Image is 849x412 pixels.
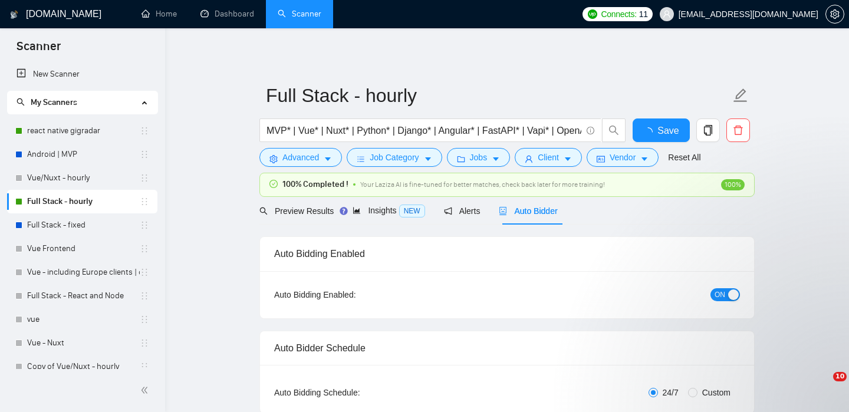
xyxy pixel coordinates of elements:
li: Vue - Nuxt [7,331,157,355]
span: holder [140,362,149,371]
img: logo [10,5,18,24]
span: Jobs [470,151,488,164]
li: Vue/Nuxt - hourly [7,166,157,190]
span: Auto Bidder [499,206,557,216]
span: folder [457,154,465,163]
span: user [663,10,671,18]
li: Android | MVP [7,143,157,166]
span: holder [140,150,149,159]
input: Search Freelance Jobs... [266,123,581,138]
span: check-circle [269,180,278,188]
div: Auto Bidding Enabled [274,237,740,271]
button: folderJobscaret-down [447,148,511,167]
span: Job Category [370,151,419,164]
button: delete [726,118,750,142]
span: holder [140,268,149,277]
a: Reset All [668,151,700,164]
a: Vue - including Europe clients | only search title [27,261,140,284]
a: Full Stack - fixed [27,213,140,237]
span: caret-down [492,154,500,163]
span: area-chart [353,206,361,215]
span: setting [269,154,278,163]
span: search [603,125,625,136]
a: Copy of Vue/Nuxt - hourly [27,355,140,378]
span: Your Laziza AI is fine-tuned for better matches, check back later for more training! [360,180,605,189]
a: homeHome [141,9,177,19]
a: dashboardDashboard [200,9,254,19]
span: loading [643,127,657,137]
button: copy [696,118,720,142]
a: Vue - Nuxt [27,331,140,355]
span: notification [444,207,452,215]
li: Copy of Vue/Nuxt - hourly [7,355,157,378]
div: Auto Bidding Schedule: [274,386,429,399]
button: search [602,118,626,142]
button: idcardVendorcaret-down [587,148,659,167]
span: My Scanners [31,97,77,107]
li: Vue Frontend [7,237,157,261]
span: setting [826,9,844,19]
a: Android | MVP [27,143,140,166]
span: holder [140,220,149,230]
span: caret-down [424,154,432,163]
span: holder [140,315,149,324]
span: 100% [721,179,745,190]
span: Client [538,151,559,164]
span: holder [140,291,149,301]
img: upwork-logo.png [588,9,597,19]
span: Advanced [282,151,319,164]
span: caret-down [640,154,649,163]
span: Connects: [601,8,636,21]
span: Insights [353,206,424,215]
span: holder [140,126,149,136]
div: Auto Bidder Schedule [274,331,740,365]
span: holder [140,244,149,253]
span: robot [499,207,507,215]
a: react native gigradar [27,119,140,143]
span: delete [727,125,749,136]
span: 100% Completed ! [282,178,348,191]
a: Full Stack - React and Node [27,284,140,308]
span: caret-down [564,154,572,163]
iframe: Intercom live chat [809,372,837,400]
span: copy [697,125,719,136]
span: holder [140,338,149,348]
input: Scanner name... [266,81,730,110]
button: barsJob Categorycaret-down [347,148,442,167]
span: Alerts [444,206,481,216]
span: My Scanners [17,97,77,107]
a: Full Stack - hourly [27,190,140,213]
a: Vue Frontend [27,237,140,261]
button: Save [633,118,690,142]
span: search [17,98,25,106]
button: settingAdvancedcaret-down [259,148,342,167]
li: vue [7,308,157,331]
span: caret-down [324,154,332,163]
li: Full Stack - hourly [7,190,157,213]
span: Custom [697,386,735,399]
span: holder [140,197,149,206]
span: ON [715,288,725,301]
span: bars [357,154,365,163]
span: 24/7 [658,386,683,399]
span: 11 [639,8,648,21]
button: userClientcaret-down [515,148,582,167]
button: setting [825,5,844,24]
span: NEW [399,205,425,217]
span: Scanner [7,38,70,62]
div: Tooltip anchor [338,206,349,216]
span: info-circle [587,127,594,134]
a: setting [825,9,844,19]
li: react native gigradar [7,119,157,143]
a: vue [27,308,140,331]
li: Vue - including Europe clients | only search title [7,261,157,284]
li: New Scanner [7,62,157,86]
a: Vue/Nuxt - hourly [27,166,140,190]
span: 10 [833,372,847,381]
span: idcard [597,154,605,163]
div: Auto Bidding Enabled: [274,288,429,301]
span: Save [657,123,679,138]
a: searchScanner [278,9,321,19]
li: Full Stack - fixed [7,213,157,237]
span: user [525,154,533,163]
